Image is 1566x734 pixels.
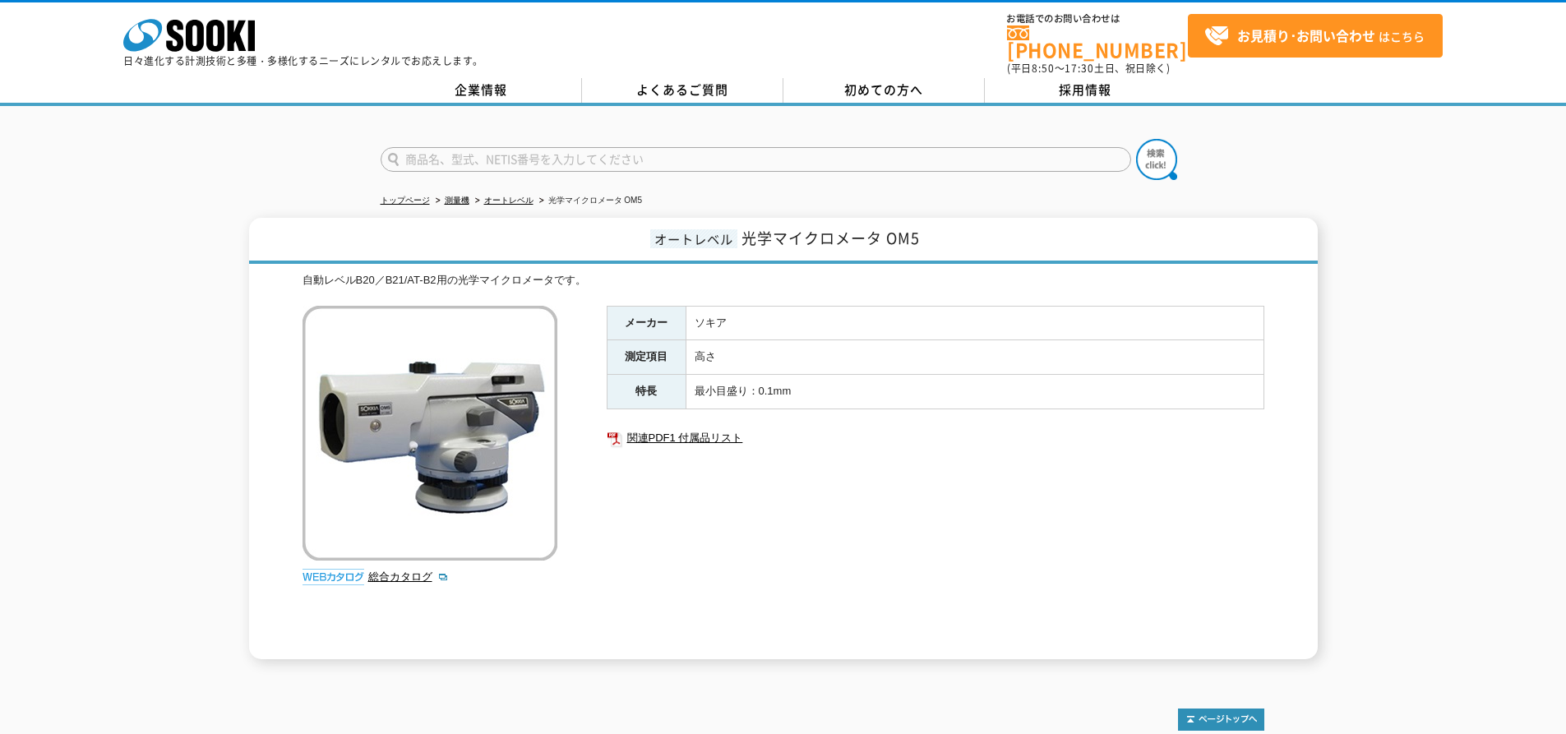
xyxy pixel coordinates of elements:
a: 関連PDF1 付属品リスト [607,427,1264,449]
li: 光学マイクロメータ OM5 [536,192,642,210]
span: 光学マイクロメータ OM5 [741,227,920,249]
a: 初めての方へ [783,78,985,103]
a: 企業情報 [381,78,582,103]
strong: お見積り･お問い合わせ [1237,25,1375,45]
a: よくあるご質問 [582,78,783,103]
span: オートレベル [650,229,737,248]
input: 商品名、型式、NETIS番号を入力してください [381,147,1131,172]
img: btn_search.png [1136,139,1177,180]
a: 測量機 [445,196,469,205]
a: 総合カタログ [368,570,449,583]
img: webカタログ [303,569,364,585]
img: 光学マイクロメータ OM5 [303,306,557,561]
th: メーカー [607,306,686,340]
a: [PHONE_NUMBER] [1007,25,1188,59]
span: お電話でのお問い合わせは [1007,14,1188,24]
span: 17:30 [1065,61,1094,76]
span: 8:50 [1032,61,1055,76]
div: 自動レベルB20／B21/AT-B2用の光学マイクロメータです。 [303,272,1264,289]
img: トップページへ [1178,709,1264,731]
span: (平日 ～ 土日、祝日除く) [1007,61,1170,76]
td: 最小目盛り：0.1mm [686,375,1263,409]
span: はこちら [1204,24,1425,48]
td: 高さ [686,340,1263,375]
a: 採用情報 [985,78,1186,103]
p: 日々進化する計測技術と多種・多様化するニーズにレンタルでお応えします。 [123,56,483,66]
span: 初めての方へ [844,81,923,99]
td: ソキア [686,306,1263,340]
th: 特長 [607,375,686,409]
a: お見積り･お問い合わせはこちら [1188,14,1443,58]
a: オートレベル [484,196,534,205]
th: 測定項目 [607,340,686,375]
a: トップページ [381,196,430,205]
